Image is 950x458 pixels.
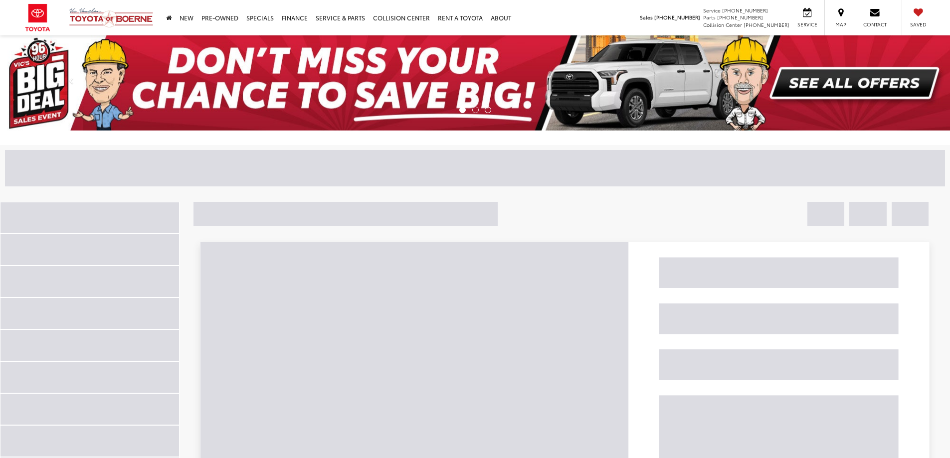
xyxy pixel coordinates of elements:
span: Map [830,21,852,28]
span: [PHONE_NUMBER] [744,21,789,28]
span: [PHONE_NUMBER] [717,13,763,21]
span: Contact [863,21,887,28]
span: Collision Center [703,21,742,28]
span: Parts [703,13,716,21]
span: [PHONE_NUMBER] [654,13,700,21]
span: Service [703,6,721,14]
span: Sales [640,13,653,21]
span: Service [796,21,818,28]
img: Vic Vaughan Toyota of Boerne [69,7,154,28]
span: [PHONE_NUMBER] [722,6,768,14]
span: Saved [907,21,929,28]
